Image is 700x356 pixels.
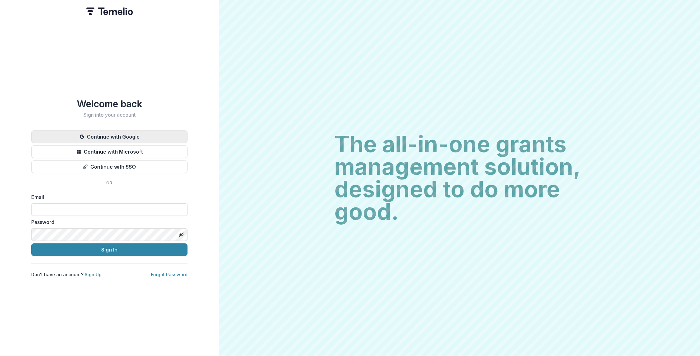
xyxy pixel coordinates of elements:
[31,271,102,278] p: Don't have an account?
[151,272,187,277] a: Forgot Password
[31,243,187,256] button: Sign In
[85,272,102,277] a: Sign Up
[86,8,133,15] img: Temelio
[176,230,186,240] button: Toggle password visibility
[31,112,187,118] h2: Sign into your account
[31,145,187,158] button: Continue with Microsoft
[31,218,184,226] label: Password
[31,193,184,201] label: Email
[31,130,187,143] button: Continue with Google
[31,98,187,109] h1: Welcome back
[31,160,187,173] button: Continue with SSO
